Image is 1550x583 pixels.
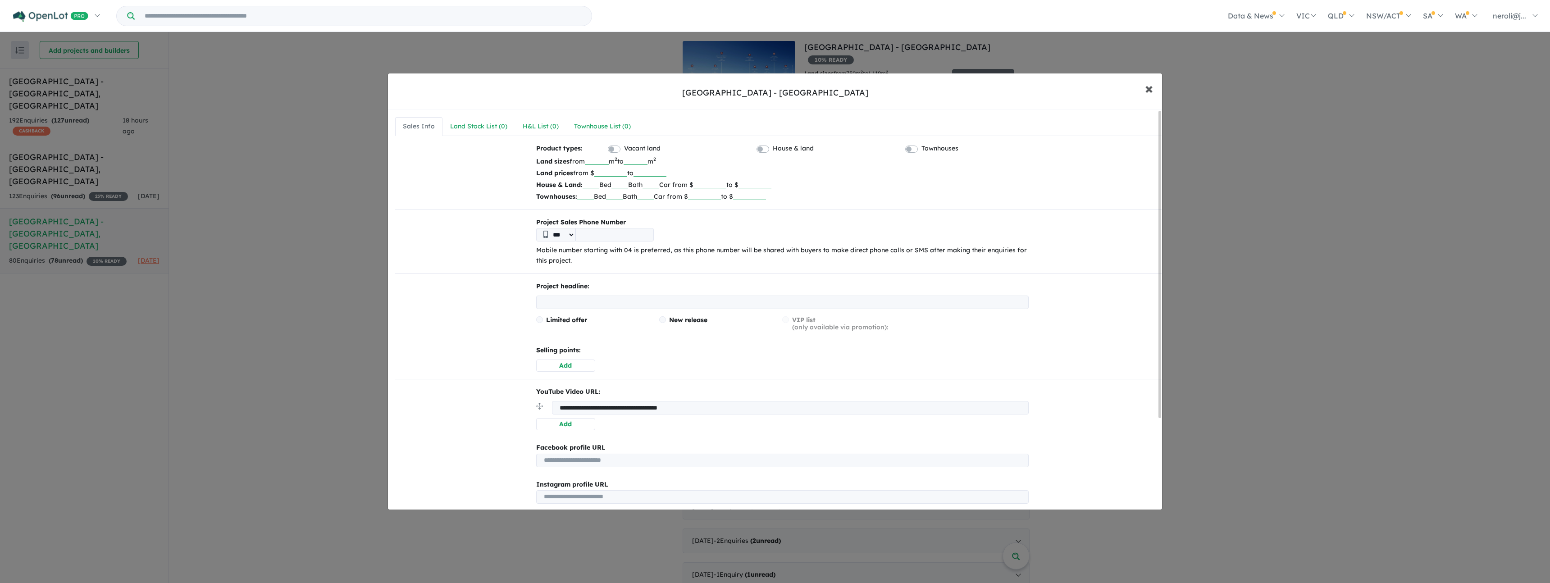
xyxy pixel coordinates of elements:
[536,281,1029,292] p: Project headline:
[536,143,583,155] b: Product types:
[13,11,88,22] img: Openlot PRO Logo White
[536,179,1029,191] p: Bed Bath Car from $ to $
[536,181,583,189] b: House & Land:
[536,155,1029,167] p: from m to m
[773,143,814,154] label: House & land
[653,156,656,162] sup: 2
[682,87,868,99] div: [GEOGRAPHIC_DATA] - [GEOGRAPHIC_DATA]
[536,443,606,451] b: Facebook profile URL
[624,143,661,154] label: Vacant land
[615,156,617,162] sup: 2
[669,316,707,324] span: New release
[137,6,590,26] input: Try estate name, suburb, builder or developer
[450,121,507,132] div: Land Stock List ( 0 )
[543,231,548,238] img: Phone icon
[523,121,559,132] div: H&L List ( 0 )
[403,121,435,132] div: Sales Info
[536,192,577,200] b: Townhouses:
[536,480,608,488] b: Instagram profile URL
[536,403,543,410] img: drag.svg
[536,217,1029,228] b: Project Sales Phone Number
[921,143,958,154] label: Townhouses
[536,157,570,165] b: Land sizes
[536,345,1029,356] p: Selling points:
[574,121,631,132] div: Townhouse List ( 0 )
[1493,11,1526,20] span: neroli@j...
[536,167,1029,179] p: from $ to
[546,316,587,324] span: Limited offer
[536,418,595,430] button: Add
[536,360,595,372] button: Add
[536,245,1029,267] p: Mobile number starting with 04 is preferred, as this phone number will be shared with buyers to m...
[536,169,573,177] b: Land prices
[1145,78,1153,98] span: ×
[536,191,1029,202] p: Bed Bath Car from $ to $
[536,387,1029,397] p: YouTube Video URL:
